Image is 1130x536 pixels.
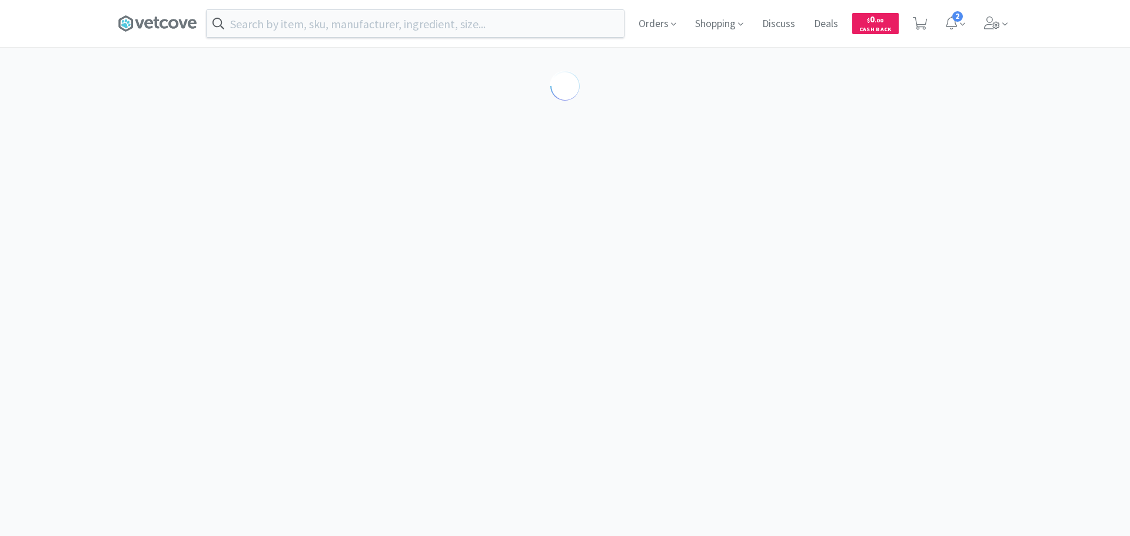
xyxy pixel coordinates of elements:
[809,19,843,29] a: Deals
[952,11,963,22] span: 2
[852,8,899,39] a: $0.00Cash Back
[757,19,800,29] a: Discuss
[867,16,870,24] span: $
[859,26,892,34] span: Cash Back
[867,14,883,25] span: 0
[207,10,624,37] input: Search by item, sku, manufacturer, ingredient, size...
[875,16,883,24] span: . 00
